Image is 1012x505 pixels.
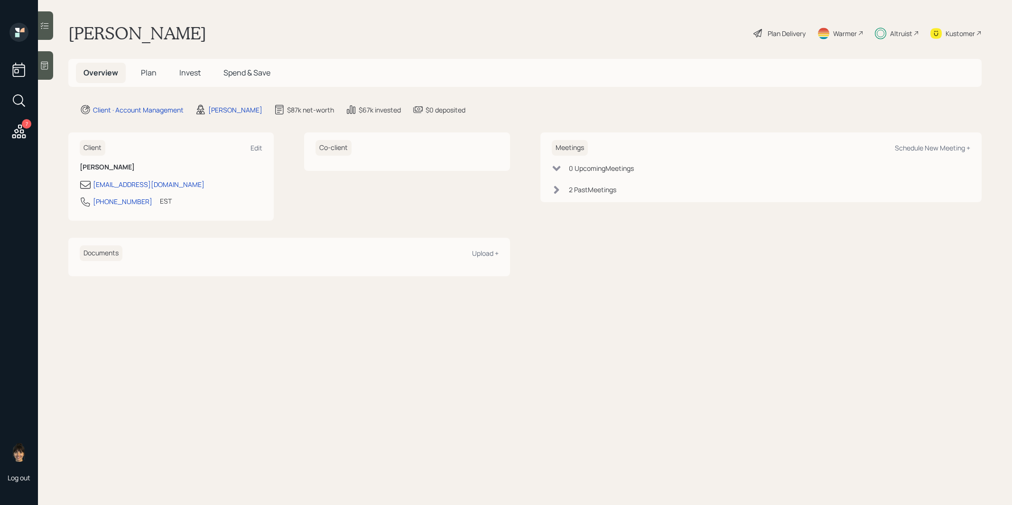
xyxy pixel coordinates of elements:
div: $87k net-worth [287,105,334,115]
div: 2 Past Meeting s [569,185,616,195]
span: Invest [179,67,201,78]
div: Kustomer [946,28,975,38]
div: [PERSON_NAME] [208,105,262,115]
h6: Meetings [552,140,588,156]
div: Upload + [472,249,499,258]
div: 7 [22,119,31,129]
h6: Co-client [316,140,352,156]
div: Edit [251,143,262,152]
div: Altruist [890,28,912,38]
h6: Documents [80,245,122,261]
div: Schedule New Meeting + [895,143,970,152]
span: Plan [141,67,157,78]
img: treva-nostdahl-headshot.png [9,443,28,462]
div: Plan Delivery [768,28,806,38]
h6: [PERSON_NAME] [80,163,262,171]
h1: [PERSON_NAME] [68,23,206,44]
div: 0 Upcoming Meeting s [569,163,634,173]
h6: Client [80,140,105,156]
span: Spend & Save [223,67,270,78]
div: Log out [8,473,30,482]
span: Overview [84,67,118,78]
div: [PHONE_NUMBER] [93,196,152,206]
div: [EMAIL_ADDRESS][DOMAIN_NAME] [93,179,204,189]
div: EST [160,196,172,206]
div: $67k invested [359,105,401,115]
div: Client · Account Management [93,105,184,115]
div: $0 deposited [426,105,465,115]
div: Warmer [833,28,857,38]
